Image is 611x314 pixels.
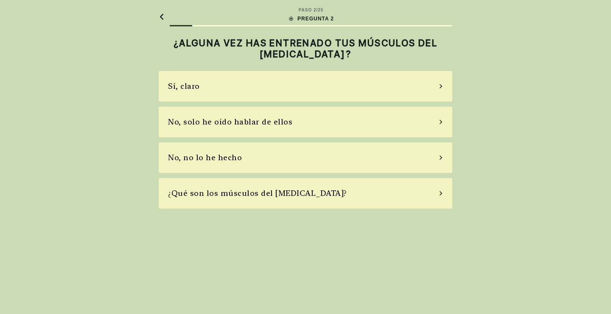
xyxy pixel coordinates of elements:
div: PREGUNTA 2 [288,15,334,23]
div: Sí, claro [168,80,200,92]
div: PASO 2 / 25 [299,7,324,13]
div: No, no lo he hecho [168,152,242,163]
div: No, solo he oído hablar de ellos [168,116,292,127]
h2: ¿ALGUNA VEZ HAS ENTRENADO TUS MÚSCULOS DEL [MEDICAL_DATA]? [159,37,452,60]
div: ¿Qué son los músculos del [MEDICAL_DATA]? [168,187,347,199]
